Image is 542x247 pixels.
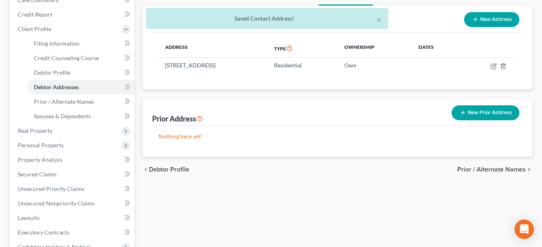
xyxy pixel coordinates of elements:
button: chevron_left Debtor Profile [142,166,189,173]
p: Nothing here yet! [159,132,516,140]
span: Debtor Addresses [34,84,79,90]
th: Ownership [338,39,412,58]
span: Secured Claims [18,171,57,178]
span: Property Analysis [18,156,63,163]
span: Unsecured Priority Claims [18,185,84,192]
a: Credit Counseling Course [27,51,134,65]
a: Spouses & Dependents [27,109,134,123]
span: Prior / Alternate Names [457,166,526,173]
a: Credit Report [11,7,134,22]
th: Type [268,39,338,58]
span: Personal Property [18,142,64,149]
a: Lawsuits [11,211,134,225]
a: Property Analysis [11,153,134,167]
span: Credit Counseling Course [34,54,99,61]
div: Open Intercom Messenger [515,220,534,239]
a: Prior / Alternate Names [27,94,134,109]
span: Prior / Alternate Names [34,98,94,105]
i: chevron_left [142,166,149,173]
a: Debtor Profile [27,65,134,80]
button: Prior / Alternate Names chevron_right [457,166,532,173]
span: Debtor Profile [34,69,70,76]
span: Debtor Profile [149,166,189,173]
div: Prior Address [152,114,203,123]
span: Unsecured Nonpriority Claims [18,200,95,207]
span: Lawsuits [18,214,40,221]
i: chevron_right [526,166,532,173]
td: [STREET_ADDRESS] [159,58,268,73]
span: Real Property [18,127,52,134]
a: Unsecured Priority Claims [11,182,134,196]
a: Debtor Addresses [27,80,134,94]
span: Executory Contracts [18,229,69,236]
a: Filing Information [27,36,134,51]
span: Spouses & Dependents [34,113,91,119]
a: Unsecured Nonpriority Claims [11,196,134,211]
div: Saved Contact Address! [153,15,382,23]
button: New Prior Address [452,105,519,120]
th: Dates [412,39,460,58]
button: × [376,15,382,24]
span: Filing Information [34,40,80,47]
td: Residential [268,58,338,73]
a: Secured Claims [11,167,134,182]
td: Own [338,58,412,73]
a: Executory Contracts [11,225,134,240]
th: Address [159,39,268,58]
